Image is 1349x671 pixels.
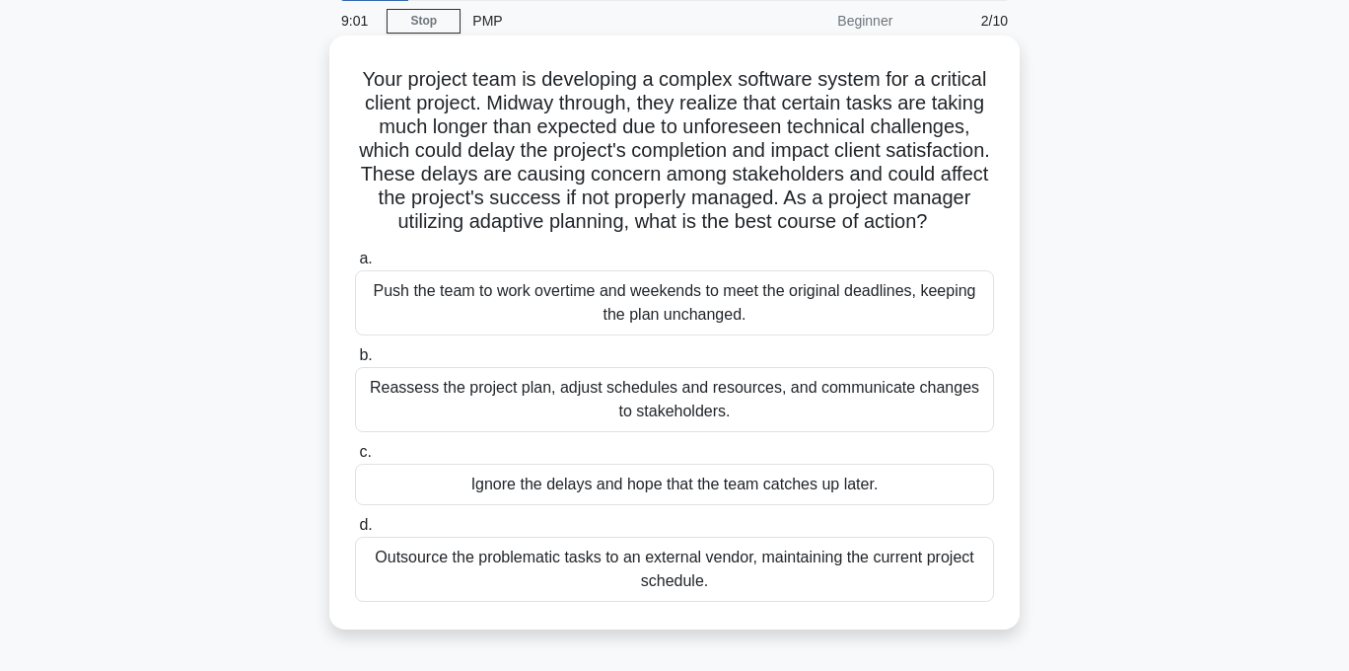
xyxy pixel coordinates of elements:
div: 2/10 [904,1,1020,40]
div: Beginner [732,1,904,40]
div: Outsource the problematic tasks to an external vendor, maintaining the current project schedule. [355,537,994,602]
div: Ignore the delays and hope that the team catches up later. [355,464,994,505]
div: Push the team to work overtime and weekends to meet the original deadlines, keeping the plan unch... [355,270,994,335]
div: 9:01 [329,1,387,40]
h5: Your project team is developing a complex software system for a critical client project. Midway t... [353,67,996,235]
span: a. [359,250,372,266]
div: PMP [461,1,732,40]
span: b. [359,346,372,363]
div: Reassess the project plan, adjust schedules and resources, and communicate changes to stakeholders. [355,367,994,432]
span: c. [359,443,371,460]
a: Stop [387,9,461,34]
span: d. [359,516,372,533]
